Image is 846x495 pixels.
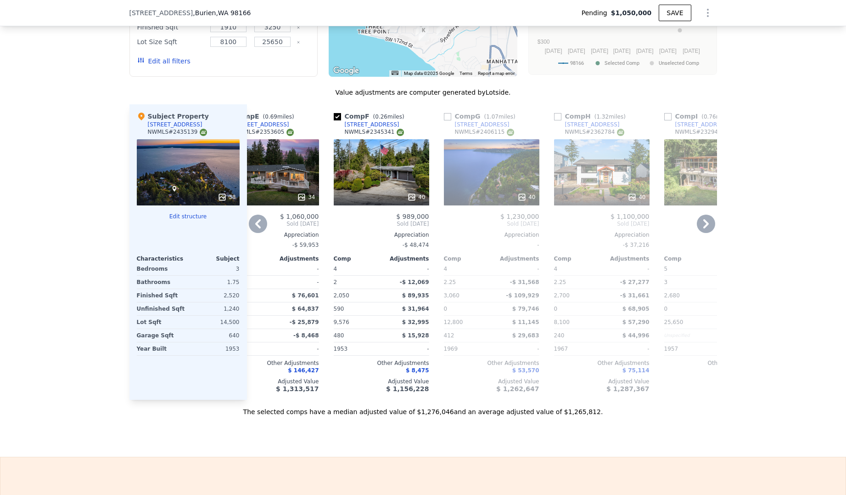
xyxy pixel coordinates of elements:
div: Adjusted Value [554,378,650,385]
span: ( miles) [370,114,408,120]
div: 1969 [444,342,490,355]
span: 0 [554,306,558,312]
div: - [714,262,760,275]
div: Finished Sqft [137,289,186,302]
div: - [273,262,319,275]
div: Finished Sqft [137,21,205,34]
div: - [493,262,539,275]
div: Comp [444,255,492,262]
div: 2 [334,276,380,289]
span: $ 76,601 [292,292,319,299]
a: Terms (opens in new tab) [459,71,472,76]
span: 8,100 [554,319,570,325]
div: NWMLS # 2353605 [235,128,294,136]
span: 240 [554,332,565,339]
div: 14,500 [190,316,240,329]
span: 1.07 [486,114,499,120]
span: $ 1,265,333 [717,385,759,393]
div: Comp [334,255,381,262]
div: - [444,239,539,251]
div: Adjusted Value [224,378,319,385]
div: Appreciation [224,231,319,239]
span: -$ 8,468 [293,332,319,339]
div: Adjustments [381,255,429,262]
span: 5 [664,266,668,272]
span: -$ 37,216 [623,242,650,248]
a: Report a map error [478,71,515,76]
span: $ 1,230,000 [500,213,539,220]
span: Pending [582,8,611,17]
div: 1945 SW 170th St [416,21,426,36]
div: 34 [297,193,315,202]
div: - [383,262,429,275]
text: [DATE] [613,48,630,54]
div: Adjusted Value [444,378,539,385]
span: $ 44,996 [622,332,650,339]
div: 2.25 [444,276,490,289]
div: Lot Size Sqft [137,35,205,48]
div: Comp E [224,112,298,121]
span: ( miles) [698,114,736,120]
div: 3 [190,262,240,275]
div: Unspecified [664,329,710,342]
div: 40 [517,193,535,202]
div: Unfinished Sqft [137,302,186,315]
text: [DATE] [544,48,562,54]
span: $ 1,100,000 [611,213,650,220]
a: [STREET_ADDRESS] [444,121,510,128]
div: [STREET_ADDRESS] [675,121,730,128]
img: NWMLS Logo [507,129,514,136]
span: 0 [664,306,668,312]
text: [DATE] [636,48,653,54]
span: [STREET_ADDRESS] [129,8,193,17]
a: [STREET_ADDRESS] [664,121,730,128]
button: Clear [297,40,300,44]
span: $ 75,114 [622,367,650,374]
span: Sold [DATE] [224,220,319,228]
div: NWMLS # 2329472 [675,128,734,136]
button: Keyboard shortcuts [392,71,398,75]
div: Characteristics [137,255,188,262]
div: Adjusted Value [664,378,760,385]
div: Other Adjustments [334,359,429,367]
div: Other Adjustments [444,359,539,367]
div: 1927 SW 170th St [419,26,429,41]
span: $ 29,683 [512,332,539,339]
div: 2,520 [190,289,240,302]
span: -$ 12,069 [400,279,429,285]
div: Adjustments [602,255,650,262]
div: - [604,342,650,355]
text: $300 [537,39,549,45]
span: $ 32,995 [402,319,429,325]
div: [STREET_ADDRESS] [235,121,289,128]
div: NWMLS # 2345341 [345,128,404,136]
div: [STREET_ADDRESS] [565,121,620,128]
button: Edit all filters [137,57,190,66]
span: $ 57,290 [622,319,650,325]
img: NWMLS Logo [286,129,294,136]
div: Lot Sqft [137,316,186,329]
a: [STREET_ADDRESS] [334,121,399,128]
span: ( miles) [591,114,629,120]
span: Map data ©2025 Google [404,71,454,76]
text: 98166 [570,60,584,66]
img: Google [331,65,361,77]
span: -$ 25,879 [290,319,319,325]
div: Appreciation [334,231,429,239]
div: [STREET_ADDRESS] [148,121,202,128]
text: Selected Comp [605,60,639,66]
span: 0 [444,306,448,312]
span: Sold [DATE] [664,220,760,228]
div: 3 [664,276,710,289]
span: 0.76 [704,114,716,120]
button: SAVE [659,5,691,21]
div: Bathrooms [137,276,186,289]
button: Clear [297,26,300,29]
span: $ 11,145 [512,319,539,325]
span: 412 [444,332,454,339]
span: $ 15,928 [402,332,429,339]
img: NWMLS Logo [397,129,404,136]
div: 1,240 [190,302,240,315]
span: $ 1,262,647 [496,385,539,393]
div: - [273,276,319,289]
